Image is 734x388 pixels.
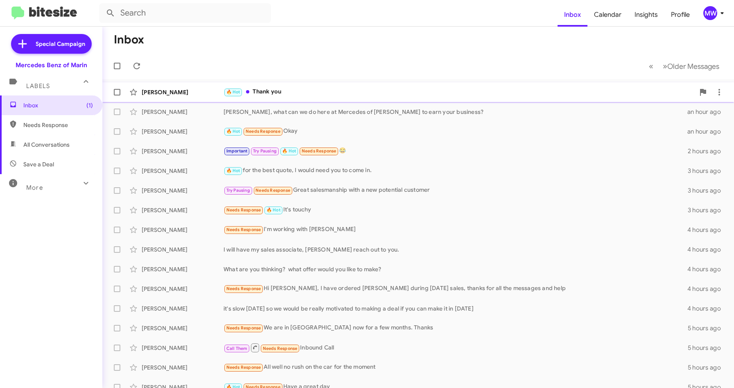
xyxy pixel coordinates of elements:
span: Needs Response [226,325,261,331]
div: Thank you [224,87,695,97]
div: All well no rush on the car for the moment [224,363,688,372]
span: Older Messages [667,62,719,71]
span: 🔥 Hot [282,148,296,154]
div: it's slow [DATE] so we would be really motivated to making a deal if you can make it in [DATE] [224,304,687,313]
div: [PERSON_NAME] [142,344,224,352]
div: Okay [224,127,687,136]
div: 😂 [224,146,688,156]
div: 2 hours ago [688,147,727,155]
span: Needs Response [246,129,280,134]
div: 4 hours ago [687,265,727,273]
span: » [663,61,667,71]
span: Try Pausing [253,148,277,154]
div: [PERSON_NAME] [142,88,224,96]
h1: Inbox [114,33,144,46]
span: Needs Response [226,286,261,291]
button: MW [696,6,725,20]
div: [PERSON_NAME] [142,108,224,116]
a: Insights [628,3,664,27]
span: Needs Response [226,365,261,370]
span: Save a Deal [23,160,54,168]
div: for the best quote, I would need you to come in. [224,166,688,175]
div: [PERSON_NAME] [142,186,224,195]
div: 5 hours ago [688,324,727,332]
span: Call Them [226,346,248,351]
div: [PERSON_NAME], what can we do here at Mercedes of [PERSON_NAME] to earn your business? [224,108,687,116]
div: [PERSON_NAME] [142,285,224,293]
div: 4 hours ago [687,245,727,254]
div: Hi [PERSON_NAME], I have ordered [PERSON_NAME] during [DATE] sales, thanks for all the messages a... [224,284,687,293]
div: Mercedes Benz of Marin [16,61,87,69]
div: [PERSON_NAME] [142,226,224,234]
span: Needs Response [23,121,93,129]
div: [PERSON_NAME] [142,304,224,313]
div: 5 hours ago [688,363,727,372]
div: Inbound Call [224,343,688,353]
span: Needs Response [263,346,298,351]
div: MW [703,6,717,20]
div: an hour ago [687,108,727,116]
a: Profile [664,3,696,27]
span: Labels [26,82,50,90]
div: It's touchy [224,205,688,215]
div: [PERSON_NAME] [142,167,224,175]
span: Needs Response [226,207,261,213]
div: [PERSON_NAME] [142,265,224,273]
div: What are you thinking? what offer would you like to make? [224,265,687,273]
div: [PERSON_NAME] [142,127,224,136]
div: 3 hours ago [688,186,727,195]
span: Try Pausing [226,188,250,193]
button: Previous [644,58,658,75]
div: 5 hours ago [688,344,727,352]
div: [PERSON_NAME] [142,206,224,214]
a: Inbox [558,3,587,27]
span: 🔥 Hot [226,89,240,95]
div: Great salesmanship with a new potential customer [224,186,688,195]
span: More [26,184,43,191]
span: (1) [86,101,93,109]
span: Needs Response [255,188,290,193]
span: Special Campaign [36,40,85,48]
div: [PERSON_NAME] [142,245,224,254]
div: 4 hours ago [687,304,727,313]
div: 3 hours ago [688,206,727,214]
span: 🔥 Hot [266,207,280,213]
span: Important [226,148,248,154]
a: Calendar [587,3,628,27]
div: I'm working with [PERSON_NAME] [224,225,687,234]
div: [PERSON_NAME] [142,147,224,155]
div: 3 hours ago [688,167,727,175]
a: Special Campaign [11,34,92,54]
div: 4 hours ago [687,285,727,293]
div: I will have my sales associate, [PERSON_NAME] reach out to you. [224,245,687,254]
span: All Conversations [23,141,70,149]
div: an hour ago [687,127,727,136]
div: [PERSON_NAME] [142,324,224,332]
div: [PERSON_NAME] [142,363,224,372]
span: Needs Response [302,148,337,154]
div: We are in [GEOGRAPHIC_DATA] now for a few months. Thanks [224,323,688,333]
span: 🔥 Hot [226,129,240,134]
span: Inbox [23,101,93,109]
span: Needs Response [226,227,261,232]
span: 🔥 Hot [226,168,240,173]
span: « [649,61,653,71]
input: Search [99,3,271,23]
div: 4 hours ago [687,226,727,234]
button: Next [658,58,724,75]
nav: Page navigation example [644,58,724,75]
